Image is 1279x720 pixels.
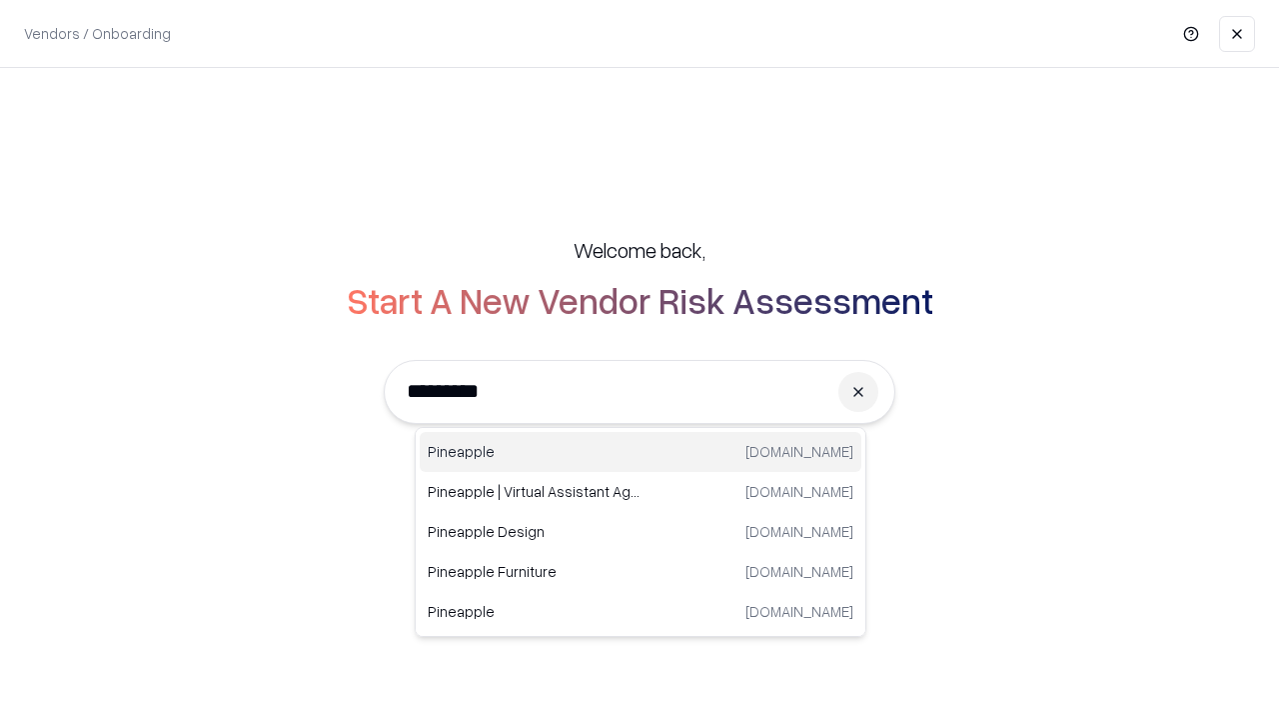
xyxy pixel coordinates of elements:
[745,521,853,542] p: [DOMAIN_NAME]
[745,441,853,462] p: [DOMAIN_NAME]
[347,280,933,320] h2: Start A New Vendor Risk Assessment
[428,441,640,462] p: Pineapple
[745,601,853,622] p: [DOMAIN_NAME]
[415,427,866,637] div: Suggestions
[745,481,853,502] p: [DOMAIN_NAME]
[428,521,640,542] p: Pineapple Design
[745,561,853,582] p: [DOMAIN_NAME]
[428,561,640,582] p: Pineapple Furniture
[574,236,705,264] h5: Welcome back,
[24,23,171,44] p: Vendors / Onboarding
[428,481,640,502] p: Pineapple | Virtual Assistant Agency
[428,601,640,622] p: Pineapple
